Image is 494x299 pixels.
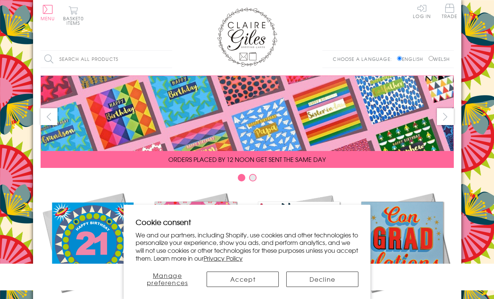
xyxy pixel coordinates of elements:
input: Search [165,51,172,68]
div: Carousel Pagination [41,174,454,185]
label: English [397,56,427,62]
input: Welsh [429,56,434,61]
span: ORDERS PLACED BY 12 NOON GET SENT THE SAME DAY [168,155,326,164]
span: Trade [442,4,458,18]
a: Trade [442,4,458,20]
button: Carousel Page 1 (Current Slide) [238,174,245,181]
a: Log In [413,4,431,18]
img: Claire Giles Greetings Cards [217,8,277,67]
label: Welsh [429,56,450,62]
h2: Cookie consent [136,217,359,227]
span: Manage preferences [147,271,188,287]
button: Decline [286,272,358,287]
button: Manage preferences [136,272,199,287]
button: Carousel Page 2 [249,174,257,181]
button: next [437,108,454,125]
span: 0 items [66,15,84,26]
p: Choose a language: [333,56,396,62]
button: Menu [41,5,55,21]
a: Privacy Policy [204,254,243,263]
button: prev [41,108,57,125]
input: Search all products [41,51,172,68]
input: English [397,56,402,61]
p: We and our partners, including Shopify, use cookies and other technologies to personalize your ex... [136,231,359,262]
button: Basket0 items [63,6,84,25]
button: Accept [207,272,279,287]
span: Menu [41,15,55,22]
